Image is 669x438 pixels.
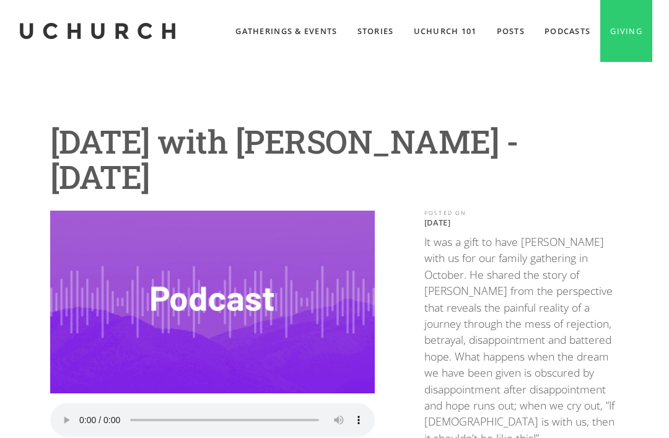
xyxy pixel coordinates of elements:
[50,211,375,393] img: Sunday with Mark Head - October 22 2023
[424,217,619,227] p: [DATE]
[50,124,619,195] h1: [DATE] with [PERSON_NAME] - [DATE]
[50,403,375,437] audio: Your browser does not support the audio element.
[424,211,619,216] div: POSTED ON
